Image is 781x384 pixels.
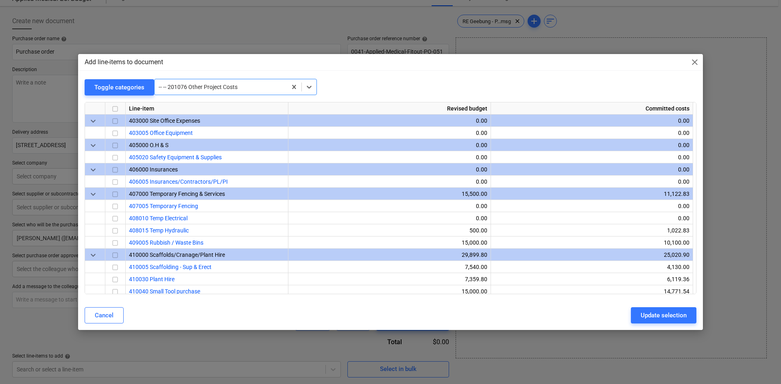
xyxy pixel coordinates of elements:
div: 0.00 [292,139,487,151]
div: 0.00 [494,127,689,139]
button: Toggle categories [85,79,154,95]
div: 0.00 [494,200,689,212]
a: 410005 Scaffolding - Sup & Erect [129,264,212,270]
span: keyboard_arrow_down [88,141,98,150]
div: 0.00 [292,151,487,163]
div: 10,100.00 [494,236,689,249]
div: 25,020.90 [494,249,689,261]
div: 0.00 [292,212,487,224]
a: 407005 Temporary Fencing [129,203,198,209]
iframe: Chat Widget [740,345,781,384]
a: 408010 Temp Electrical [129,215,188,221]
div: Cancel [95,310,113,321]
a: 408015 Temp Hydraulic [129,227,189,234]
p: Add line-items to document [85,57,163,67]
button: Cancel [85,307,124,323]
span: close [690,57,700,67]
div: 6,119.36 [494,273,689,285]
a: 403005 Office Equipment [129,130,193,136]
a: 410040 Small Tool purchase [129,288,200,295]
div: 0.00 [292,163,487,176]
span: keyboard_arrow_down [88,189,98,199]
div: 0.00 [494,163,689,176]
div: 0.00 [292,200,487,212]
div: 0.00 [494,212,689,224]
div: 15,000.00 [292,285,487,297]
a: 405020 Safety Equipment & Supplies [129,154,222,161]
div: Committed costs [491,102,693,115]
div: 0.00 [292,127,487,139]
span: keyboard_arrow_down [88,116,98,126]
a: 409005 Rubbish / Waste Bins [129,239,203,246]
div: 15,000.00 [292,236,487,249]
div: Toggle categories [94,82,144,93]
div: 0.00 [292,176,487,188]
div: 15,500.00 [292,188,487,200]
span: 410000 Scaffolds/Cranage/Plant Hire [129,252,225,258]
span: 407000 Temporary Fencing & Services [129,191,225,197]
div: 0.00 [292,115,487,127]
div: 7,359.80 [292,273,487,285]
span: 403000 Site Office Expenses [129,117,200,124]
div: 7,540.00 [292,261,487,273]
button: Update selection [631,307,696,323]
div: Update selection [641,310,687,321]
div: 29,899.80 [292,249,487,261]
div: Line-item [126,102,288,115]
div: 4,130.00 [494,261,689,273]
div: 0.00 [494,176,689,188]
div: 14,771.54 [494,285,689,297]
div: 0.00 [494,115,689,127]
div: 0.00 [494,151,689,163]
span: keyboard_arrow_down [88,165,98,175]
div: 500.00 [292,224,487,236]
span: 405000 O.H & S [129,142,168,148]
div: Revised budget [288,102,491,115]
div: 0.00 [494,139,689,151]
a: 410030 Plant Hire [129,276,175,282]
span: keyboard_arrow_down [88,250,98,260]
a: 406005 Insurances/Contractors/PL/PI [129,178,228,185]
div: 1,022.83 [494,224,689,236]
span: 406000 Insurances [129,166,178,173]
div: 11,122.83 [494,188,689,200]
